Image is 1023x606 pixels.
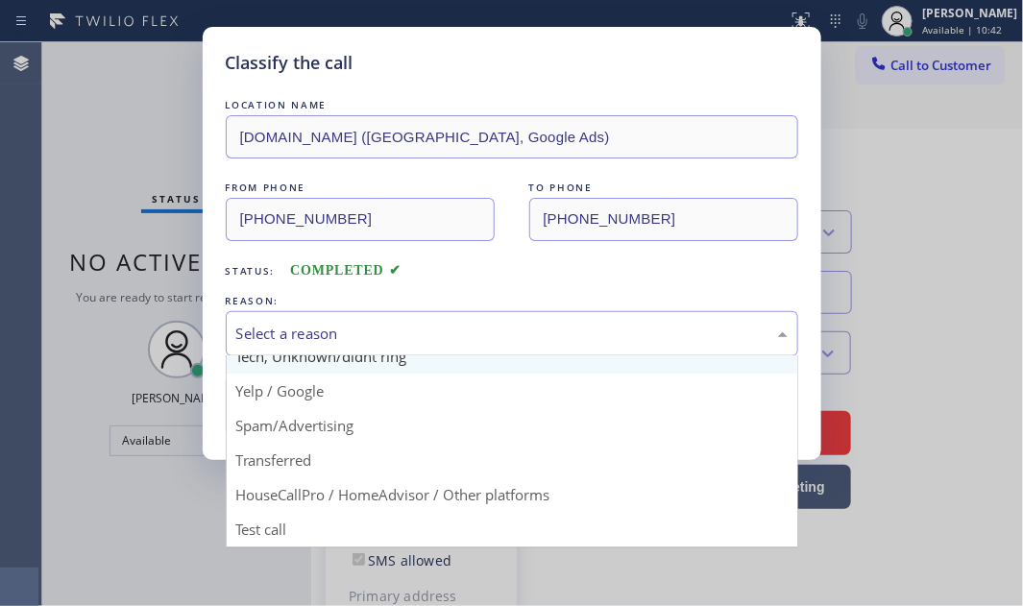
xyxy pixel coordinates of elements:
div: LOCATION NAME [226,95,798,115]
div: Yelp / Google [227,374,797,408]
div: Select a reason [236,323,788,345]
div: TO PHONE [529,178,798,198]
input: From phone [226,198,495,241]
div: Tech, Unknown/didnt ring [227,339,797,374]
span: COMPLETED [290,263,402,278]
h5: Classify the call [226,50,353,76]
div: Transferred [227,443,797,477]
div: FROM PHONE [226,178,495,198]
div: Spam/Advertising [227,408,797,443]
div: HouseCallPro / HomeAdvisor / Other platforms [227,477,797,512]
span: Status: [226,264,276,278]
input: To phone [529,198,798,241]
div: Test call [227,512,797,546]
div: REASON: [226,291,798,311]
